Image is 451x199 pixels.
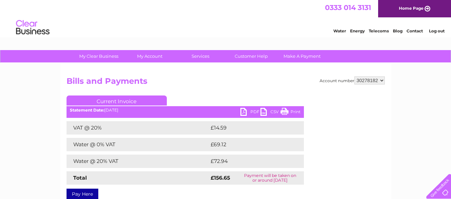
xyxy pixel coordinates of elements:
[73,175,87,181] strong: Total
[71,50,126,62] a: My Clear Business
[67,121,209,135] td: VAT @ 20%
[369,28,389,33] a: Telecoms
[122,50,177,62] a: My Account
[236,171,304,185] td: Payment will be taken on or around [DATE]
[325,3,371,12] a: 0333 014 3131
[224,50,279,62] a: Customer Help
[16,17,50,38] img: logo.png
[68,4,384,32] div: Clear Business is a trading name of Verastar Limited (registered in [GEOGRAPHIC_DATA] No. 3667643...
[70,108,104,113] b: Statement Date:
[209,138,290,151] td: £69.12
[67,138,209,151] td: Water @ 0% VAT
[407,28,423,33] a: Contact
[320,76,385,84] div: Account number
[67,155,209,168] td: Water @ 20% VAT
[393,28,403,33] a: Blog
[350,28,365,33] a: Energy
[280,108,301,118] a: Print
[173,50,228,62] a: Services
[67,76,385,89] h2: Bills and Payments
[67,108,304,113] div: [DATE]
[209,121,290,135] td: £14.59
[209,155,291,168] td: £72.94
[211,175,230,181] strong: £156.65
[67,95,167,106] a: Current Invoice
[240,108,260,118] a: PDF
[260,108,280,118] a: CSV
[333,28,346,33] a: Water
[274,50,330,62] a: Make A Payment
[429,28,445,33] a: Log out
